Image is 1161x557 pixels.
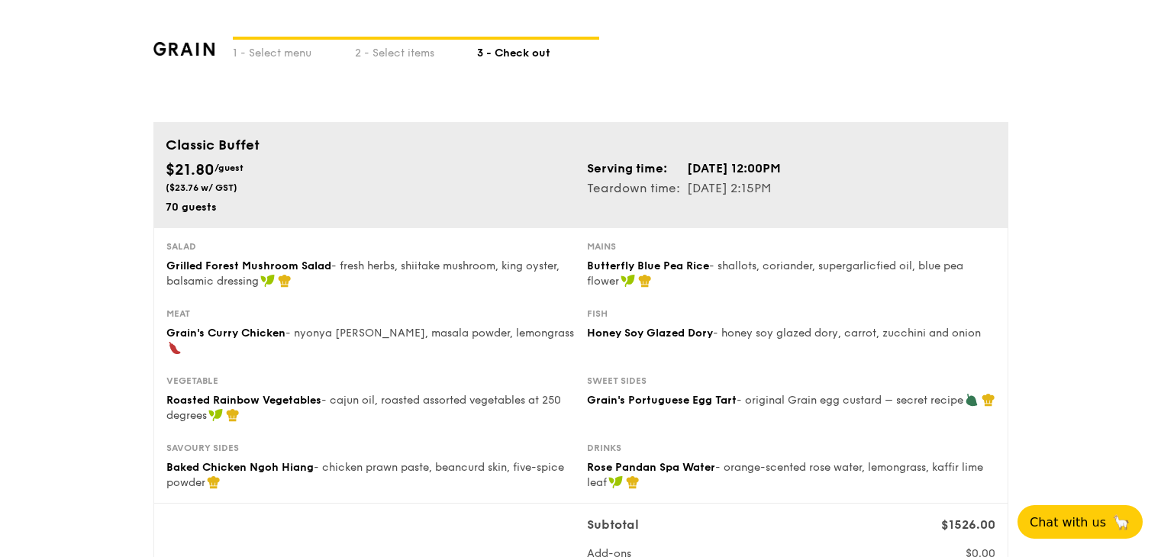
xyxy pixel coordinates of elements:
[626,475,640,489] img: icon-chef-hat.a58ddaea.svg
[166,134,996,156] div: Classic Buffet
[587,240,995,253] div: Mains
[477,40,599,61] div: 3 - Check out
[587,159,686,179] td: Serving time:
[166,307,575,320] div: Meat
[587,179,686,198] td: Teardown time:
[166,259,560,288] span: - fresh herbs, shiitake mushroom, king oyster, balsamic dressing
[166,327,285,340] span: Grain's Curry Chicken
[207,475,221,489] img: icon-chef-hat.a58ddaea.svg
[233,40,355,61] div: 1 - Select menu
[587,461,715,474] span: Rose Pandan Spa Water
[166,375,575,387] div: Vegetable
[686,159,782,179] td: [DATE] 12:00PM
[166,394,321,407] span: Roasted Rainbow Vegetables
[214,163,243,173] span: /guest
[153,42,215,56] img: grain-logotype.1cdc1e11.png
[638,274,652,288] img: icon-chef-hat.a58ddaea.svg
[587,461,983,489] span: - orange-scented rose water, lemongrass, kaffir lime leaf
[713,327,981,340] span: - honey soy glazed dory, carrot, zucchini and onion
[587,259,963,288] span: - shallots, coriander, supergarlicfied oil, blue pea flower
[587,327,713,340] span: Honey Soy Glazed Dory
[166,394,561,422] span: - cajun oil, roasted assorted vegetables at 250 degrees
[278,274,292,288] img: icon-chef-hat.a58ddaea.svg
[166,461,314,474] span: Baked Chicken Ngoh Hiang
[166,240,575,253] div: Salad
[226,408,240,422] img: icon-chef-hat.a58ddaea.svg
[587,259,709,272] span: Butterfly Blue Pea Rice
[941,517,995,532] span: $1526.00
[587,375,995,387] div: Sweet sides
[686,179,782,198] td: [DATE] 2:15PM
[208,408,224,422] img: icon-vegan.f8ff3823.svg
[587,394,737,407] span: Grain's Portuguese Egg Tart
[587,517,639,532] span: Subtotal
[168,341,182,355] img: icon-spicy.37a8142b.svg
[260,274,276,288] img: icon-vegan.f8ff3823.svg
[621,274,636,288] img: icon-vegan.f8ff3823.svg
[166,200,575,215] div: 70 guests
[737,394,963,407] span: - original Grain egg custard – secret recipe
[166,161,214,179] span: $21.80
[587,307,995,320] div: Fish
[166,182,237,193] span: ($23.76 w/ GST)
[166,442,575,454] div: Savoury sides
[1017,505,1143,539] button: Chat with us🦙
[166,461,564,489] span: - chicken prawn paste, beancurd skin, five-spice powder
[608,475,624,489] img: icon-vegan.f8ff3823.svg
[166,259,331,272] span: Grilled Forest Mushroom Salad
[1112,514,1130,531] span: 🦙
[982,393,995,407] img: icon-chef-hat.a58ddaea.svg
[965,393,979,407] img: icon-vegetarian.fe4039eb.svg
[355,40,477,61] div: 2 - Select items
[1030,515,1106,530] span: Chat with us
[587,442,995,454] div: Drinks
[285,327,574,340] span: - nyonya [PERSON_NAME], masala powder, lemongrass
